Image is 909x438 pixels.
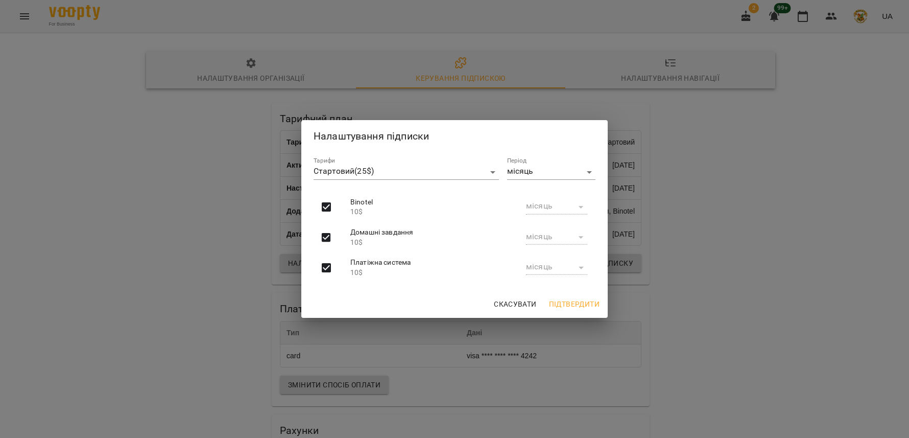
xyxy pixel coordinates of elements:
label: Тарифи [314,157,335,164]
h2: Налаштування підписки [314,128,595,144]
div: Стартовий(25$) [314,165,499,180]
button: Підтвердити [545,295,604,313]
span: Домашні завдання [350,227,571,238]
span: Скасувати [494,298,537,310]
div: місяць [507,165,595,180]
button: Скасувати [490,295,541,313]
div: місяць [526,200,587,215]
div: місяць [526,260,587,275]
span: Binotel [350,197,571,208]
p: 10$ [350,207,571,217]
p: 10$ [350,238,571,248]
label: Період [507,157,526,164]
span: Платіжна система [350,258,571,268]
span: Підтвердити [549,298,600,310]
div: місяць [526,230,587,245]
p: 10$ [350,268,571,278]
